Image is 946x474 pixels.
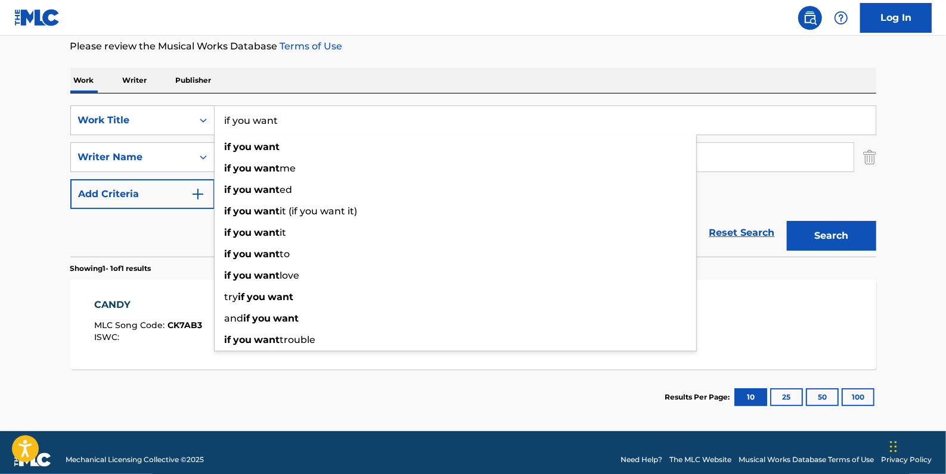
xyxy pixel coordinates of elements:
strong: if [238,291,245,303]
a: Reset Search [703,220,781,246]
span: trouble [280,334,316,345]
strong: if [225,184,231,195]
img: 9d2ae6d4665cec9f34b9.svg [191,187,205,201]
strong: you [234,227,252,238]
strong: you [234,270,252,281]
strong: want [255,184,280,195]
strong: want [255,270,280,281]
span: it [280,227,287,238]
img: help [834,11,848,25]
a: CANDYMLC Song Code:CK7AB3ISWC:Writers (2)INCONNU COMPOSITEUR AUTEUR, [PERSON_NAME] [PERSON_NAME]R... [70,280,876,369]
span: love [280,270,300,281]
button: Add Criteria [70,179,215,209]
strong: if [225,163,231,174]
strong: you [234,163,252,174]
img: Delete Criterion [863,142,876,172]
strong: if [225,227,231,238]
strong: if [225,270,231,281]
form: Search Form [70,105,876,257]
span: to [280,248,290,260]
p: Work [70,68,98,93]
button: 100 [842,388,874,406]
strong: want [255,248,280,260]
strong: if [225,205,231,217]
span: ed [280,184,293,195]
strong: want [255,334,280,345]
a: Musical Works Database Terms of Use [739,454,874,465]
a: Privacy Policy [881,454,932,465]
span: me [280,163,296,174]
img: search [803,11,817,25]
strong: you [247,291,266,303]
strong: want [255,163,280,174]
strong: want [255,141,280,152]
span: MLC Song Code : [94,320,168,330]
strong: want [268,291,294,303]
span: try [225,291,238,303]
a: Log In [860,3,932,33]
p: Writer [119,68,151,93]
p: Publisher [172,68,215,93]
a: The MLC Website [669,454,731,465]
strong: you [234,184,252,195]
span: CK7AB3 [168,320,202,330]
div: Drag [890,429,897,464]
div: Help [829,6,853,30]
p: Please review the Musical Works Database [70,39,876,54]
strong: you [234,334,252,345]
button: 25 [770,388,803,406]
img: logo [14,453,51,467]
a: Terms of Use [278,40,343,52]
a: Public Search [798,6,822,30]
strong: if [244,313,250,324]
div: CANDY [94,298,202,312]
strong: you [234,248,252,260]
img: MLC Logo [14,9,60,26]
strong: want [255,205,280,217]
div: Work Title [78,113,185,127]
span: Mechanical Licensing Collective © 2025 [66,454,204,465]
p: Results Per Page: [665,392,733,403]
strong: you [234,205,252,217]
strong: if [225,141,231,152]
div: Writer Name [78,150,185,164]
strong: you [253,313,271,324]
button: 50 [806,388,839,406]
button: 10 [734,388,767,406]
strong: you [234,141,252,152]
p: Showing 1 - 1 of 1 results [70,263,151,274]
span: it (if you want it) [280,205,358,217]
strong: want [255,227,280,238]
a: Need Help? [621,454,662,465]
button: Search [787,221,876,251]
strong: if [225,248,231,260]
strong: if [225,334,231,345]
span: ISWC : [94,332,122,342]
iframe: Chat Widget [886,417,946,474]
span: and [225,313,244,324]
strong: want [274,313,299,324]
